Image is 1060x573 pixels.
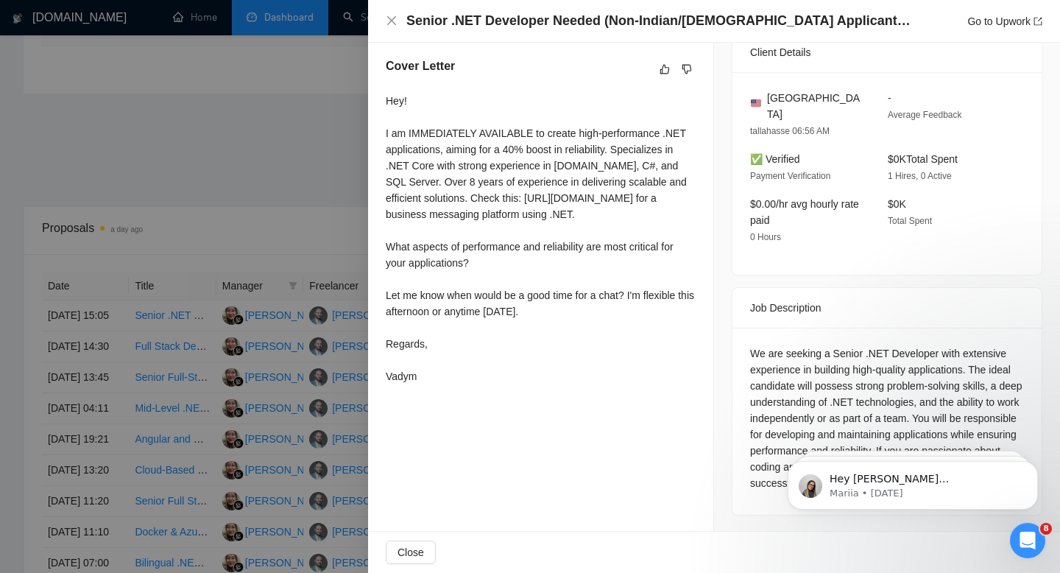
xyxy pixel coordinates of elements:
[64,57,254,70] p: Message from Mariia, sent 2w ago
[397,544,424,560] span: Close
[682,63,692,75] span: dislike
[750,126,830,136] span: tallahasse 06:56 AM
[386,541,436,564] button: Close
[386,57,455,75] h5: Cover Letter
[750,345,1024,491] div: We are seeking a Senior .NET Developer with extensive experience in building high-quality applica...
[64,43,254,245] span: Hey [PERSON_NAME][EMAIL_ADDRESS][DOMAIN_NAME], Looks like your Upwork agency Eastoner ran out of ...
[750,171,830,181] span: Payment Verification
[386,93,696,384] div: Hey! I am IMMEDIATELY AVAILABLE to create high-performance .NET applications, aiming for a 40% bo...
[888,110,962,120] span: Average Feedback
[888,92,891,104] span: -
[1040,523,1052,535] span: 8
[750,288,1024,328] div: Job Description
[888,153,958,165] span: $0K Total Spent
[1010,523,1045,558] iframe: Intercom live chat
[888,171,952,181] span: 1 Hires, 0 Active
[750,32,1024,72] div: Client Details
[656,60,674,78] button: like
[751,98,761,108] img: 🇺🇸
[678,60,696,78] button: dislike
[750,198,859,226] span: $0.00/hr avg hourly rate paid
[660,63,670,75] span: like
[767,90,864,122] span: [GEOGRAPHIC_DATA]
[1033,17,1042,26] span: export
[386,15,397,27] span: close
[750,232,781,242] span: 0 Hours
[406,12,914,30] h4: Senior .NET Developer Needed (Non-Indian/[DEMOGRAPHIC_DATA] Applicants Only)
[888,216,932,226] span: Total Spent
[888,198,906,210] span: $0K
[766,430,1060,533] iframe: Intercom notifications message
[750,153,800,165] span: ✅ Verified
[386,15,397,27] button: Close
[967,15,1042,27] a: Go to Upworkexport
